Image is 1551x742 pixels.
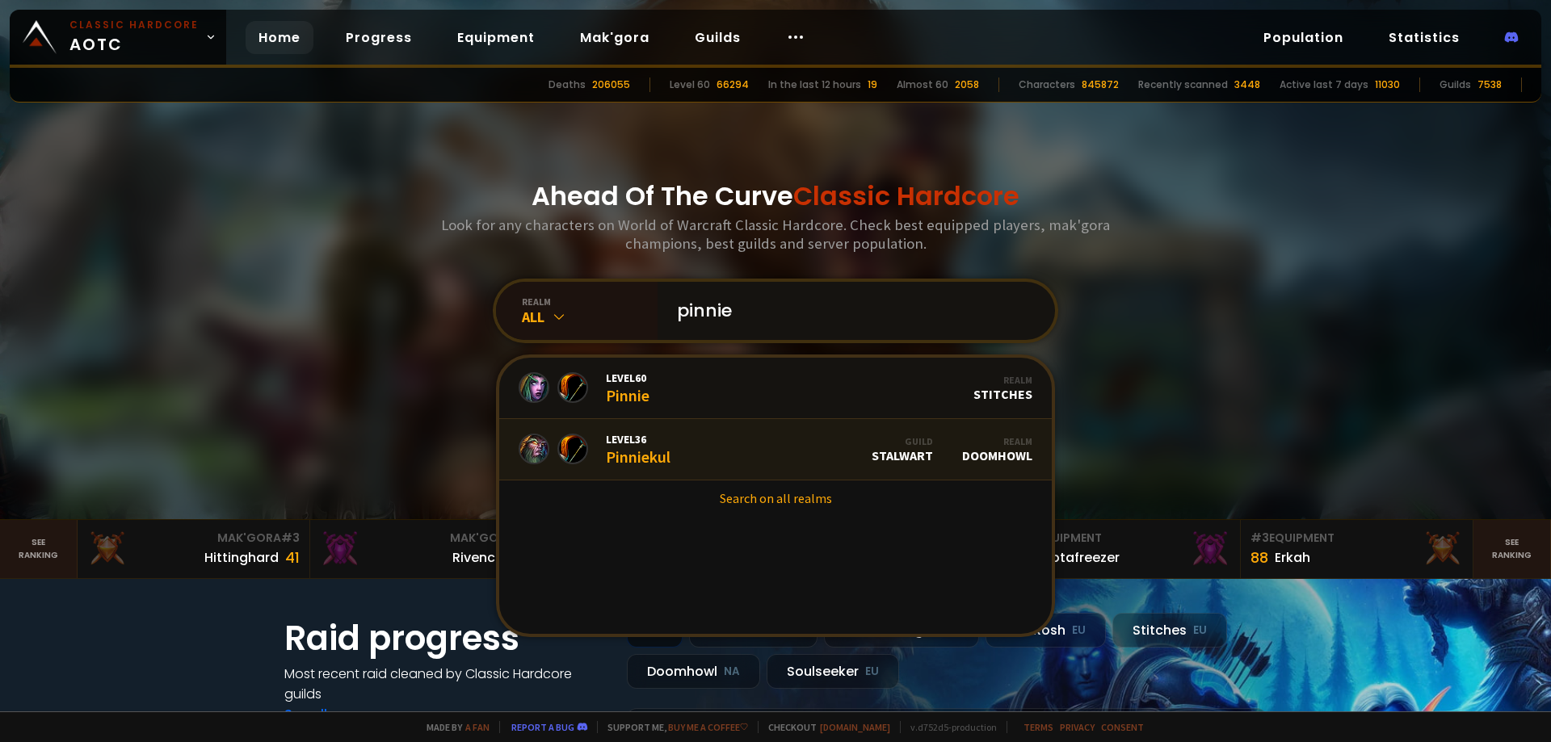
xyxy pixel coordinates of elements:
[592,78,630,92] div: 206055
[1018,530,1230,547] div: Equipment
[1241,520,1473,578] a: #3Equipment88Erkah
[973,374,1032,386] div: Realm
[955,78,979,92] div: 2058
[606,371,649,385] span: Level 60
[900,721,997,733] span: v. d752d5 - production
[768,78,861,92] div: In the last 12 hours
[597,721,748,733] span: Support me,
[532,177,1019,216] h1: Ahead Of The Curve
[1234,78,1260,92] div: 3448
[284,705,389,723] a: See all progress
[1275,547,1310,568] div: Erkah
[444,21,548,54] a: Equipment
[668,721,748,733] a: Buy me a coffee
[1112,613,1227,648] div: Stitches
[872,435,933,447] div: Guild
[606,432,670,467] div: Pinniekul
[204,547,279,568] div: Hittinghard
[1477,78,1502,92] div: 7538
[549,78,586,92] div: Deaths
[1250,547,1268,568] div: 88
[670,78,710,92] div: Level 60
[1008,520,1241,578] a: #2Equipment88Notafreezer
[667,282,1036,340] input: Search a character...
[758,721,890,733] span: Checkout
[1060,721,1095,733] a: Privacy
[717,78,749,92] div: 66294
[868,78,877,92] div: 19
[285,547,300,568] div: 41
[320,530,532,547] div: Mak'Gora
[986,613,1106,648] div: Nek'Rosh
[606,371,649,405] div: Pinnie
[499,358,1052,419] a: Level60PinnieRealmStitches
[872,435,933,463] div: Stalwart
[69,18,199,32] small: Classic Hardcore
[973,374,1032,402] div: Stitches
[1019,78,1075,92] div: Characters
[522,296,658,308] div: realm
[1042,547,1120,568] div: Notafreezer
[87,530,300,547] div: Mak'Gora
[522,308,658,326] div: All
[767,654,899,689] div: Soulseeker
[333,21,425,54] a: Progress
[511,721,574,733] a: Report a bug
[1440,78,1471,92] div: Guilds
[499,419,1052,480] a: Level36PinniekulGuildStalwartRealmDoomhowl
[499,480,1052,516] a: Search on all realms
[284,613,607,664] h1: Raid progress
[793,178,1019,214] span: Classic Hardcore
[310,520,543,578] a: Mak'Gora#2Rivench100
[865,664,879,680] small: EU
[1280,78,1368,92] div: Active last 7 days
[724,664,740,680] small: NA
[1473,520,1551,578] a: Seeranking
[820,721,890,733] a: [DOMAIN_NAME]
[465,721,490,733] a: a fan
[69,18,199,57] span: AOTC
[246,21,313,54] a: Home
[962,435,1032,463] div: Doomhowl
[682,21,754,54] a: Guilds
[78,520,310,578] a: Mak'Gora#3Hittinghard41
[627,654,760,689] div: Doomhowl
[284,664,607,704] h4: Most recent raid cleaned by Classic Hardcore guilds
[10,10,226,65] a: Classic HardcoreAOTC
[1072,623,1086,639] small: EU
[606,432,670,446] span: Level 36
[1101,721,1144,733] a: Consent
[281,530,300,546] span: # 3
[435,216,1116,253] h3: Look for any characters on World of Warcraft Classic Hardcore. Check best equipped players, mak'g...
[1250,21,1356,54] a: Population
[1082,78,1119,92] div: 845872
[1376,21,1473,54] a: Statistics
[1250,530,1463,547] div: Equipment
[452,547,503,568] div: Rivench
[1023,721,1053,733] a: Terms
[1250,530,1269,546] span: # 3
[1138,78,1228,92] div: Recently scanned
[1375,78,1400,92] div: 11030
[897,78,948,92] div: Almost 60
[567,21,662,54] a: Mak'gora
[417,721,490,733] span: Made by
[962,435,1032,447] div: Realm
[1193,623,1207,639] small: EU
